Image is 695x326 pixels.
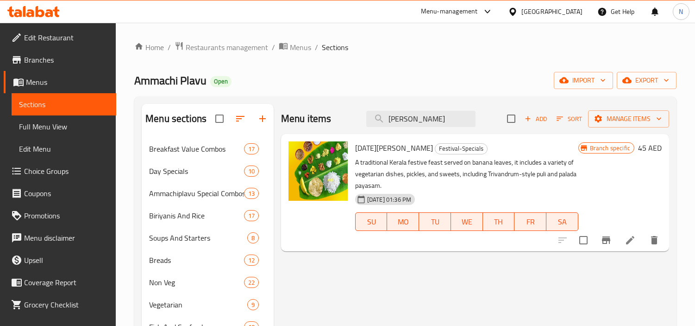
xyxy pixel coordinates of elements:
[142,138,274,160] div: Breakfast Value Combos17
[315,42,318,53] li: /
[186,42,268,53] span: Restaurants management
[4,49,116,71] a: Branches
[387,212,419,231] button: MO
[149,188,244,199] span: Ammachiplavu Special Combos
[279,41,311,53] a: Menus
[210,109,229,128] span: Select all sections
[247,232,259,243] div: items
[26,77,109,88] span: Menus
[288,141,348,201] img: Onam Sadya
[451,212,483,231] button: WE
[24,54,109,65] span: Branches
[142,249,274,271] div: Breads12
[12,93,116,115] a: Sections
[551,112,588,126] span: Sort items
[244,256,258,265] span: 12
[142,271,274,294] div: Non Veg22
[554,72,613,89] button: import
[518,215,543,229] span: FR
[554,112,584,126] button: Sort
[355,141,433,155] span: [DATE][PERSON_NAME]
[561,75,606,86] span: import
[423,215,447,229] span: TU
[142,227,274,249] div: Soups And Starters8
[24,277,109,288] span: Coverage Report
[244,167,258,176] span: 10
[4,249,116,271] a: Upsell
[142,294,274,316] div: Vegetarian9
[149,166,244,177] span: Day Specials
[244,188,259,199] div: items
[617,72,676,89] button: export
[19,121,109,132] span: Full Menu View
[272,42,275,53] li: /
[229,108,251,130] span: Sort sections
[363,195,415,204] span: [DATE] 01:36 PM
[168,42,171,53] li: /
[550,215,575,229] span: SA
[175,41,268,53] a: Restaurants management
[149,143,244,154] span: Breakfast Value Combos
[244,145,258,153] span: 17
[4,71,116,93] a: Menus
[19,99,109,110] span: Sections
[24,166,109,177] span: Choice Groups
[521,112,551,126] span: Add item
[483,212,515,231] button: TH
[501,109,521,128] span: Select section
[455,215,479,229] span: WE
[248,234,258,243] span: 8
[210,77,232,85] span: Open
[142,205,274,227] div: Biriyanis And Rice17
[638,141,662,154] h6: 45 AED
[514,212,546,231] button: FR
[149,277,244,288] span: Non Veg
[149,255,244,266] span: Breads
[142,160,274,182] div: Day Specials10
[210,76,232,87] div: Open
[487,215,511,229] span: TH
[421,6,478,17] div: Menu-management
[24,188,109,199] span: Coupons
[244,143,259,154] div: items
[248,300,258,309] span: 9
[521,6,582,17] div: [GEOGRAPHIC_DATA]
[521,112,551,126] button: Add
[4,26,116,49] a: Edit Restaurant
[557,114,582,124] span: Sort
[24,32,109,43] span: Edit Restaurant
[149,232,247,243] span: Soups And Starters
[366,111,476,127] input: search
[4,271,116,294] a: Coverage Report
[149,210,244,221] span: Biriyanis And Rice
[19,143,109,154] span: Edit Menu
[4,160,116,182] a: Choice Groups
[24,255,109,266] span: Upsell
[24,299,109,310] span: Grocery Checklist
[244,255,259,266] div: items
[134,42,164,53] a: Home
[679,6,683,17] span: N
[523,114,548,124] span: Add
[145,112,207,126] h2: Menu sections
[4,294,116,316] a: Grocery Checklist
[244,277,259,288] div: items
[24,232,109,243] span: Menu disclaimer
[355,157,578,192] p: A traditional Kerala festive feast served on banana leaves, it includes a variety of vegetarian d...
[419,212,451,231] button: TU
[625,235,636,246] a: Edit menu item
[588,110,669,128] button: Manage items
[391,215,415,229] span: MO
[4,227,116,249] a: Menu disclaimer
[12,115,116,138] a: Full Menu View
[586,144,634,153] span: Branch specific
[322,42,348,53] span: Sections
[643,229,665,251] button: delete
[4,182,116,205] a: Coupons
